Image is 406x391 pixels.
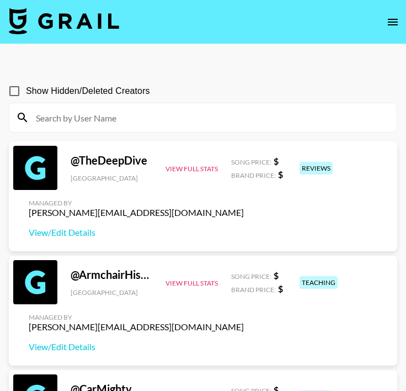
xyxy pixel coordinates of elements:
button: View Full Stats [165,279,218,287]
div: [PERSON_NAME][EMAIL_ADDRESS][DOMAIN_NAME] [29,321,244,332]
div: [PERSON_NAME][EMAIL_ADDRESS][DOMAIN_NAME] [29,207,244,218]
div: teaching [300,276,338,289]
div: [GEOGRAPHIC_DATA] [71,174,152,182]
strong: $ [274,156,279,166]
span: Song Price: [231,272,271,281]
strong: $ [278,283,283,294]
span: Brand Price: [231,286,276,294]
strong: $ [278,169,283,179]
span: Brand Price: [231,171,276,179]
div: [GEOGRAPHIC_DATA] [71,288,152,297]
div: @ TheDeepDive [71,154,152,167]
button: View Full Stats [165,165,218,173]
input: Search by User Name [29,109,390,126]
span: Show Hidden/Deleted Creators [26,84,150,98]
a: View/Edit Details [29,341,244,352]
div: Managed By [29,313,244,321]
span: Song Price: [231,158,271,166]
div: Managed By [29,199,244,207]
strong: $ [274,270,279,281]
button: open drawer [382,11,404,33]
img: Grail Talent [9,8,119,34]
div: @ ArmchairHistorian [71,268,152,282]
div: reviews [300,162,333,175]
a: View/Edit Details [29,227,244,238]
